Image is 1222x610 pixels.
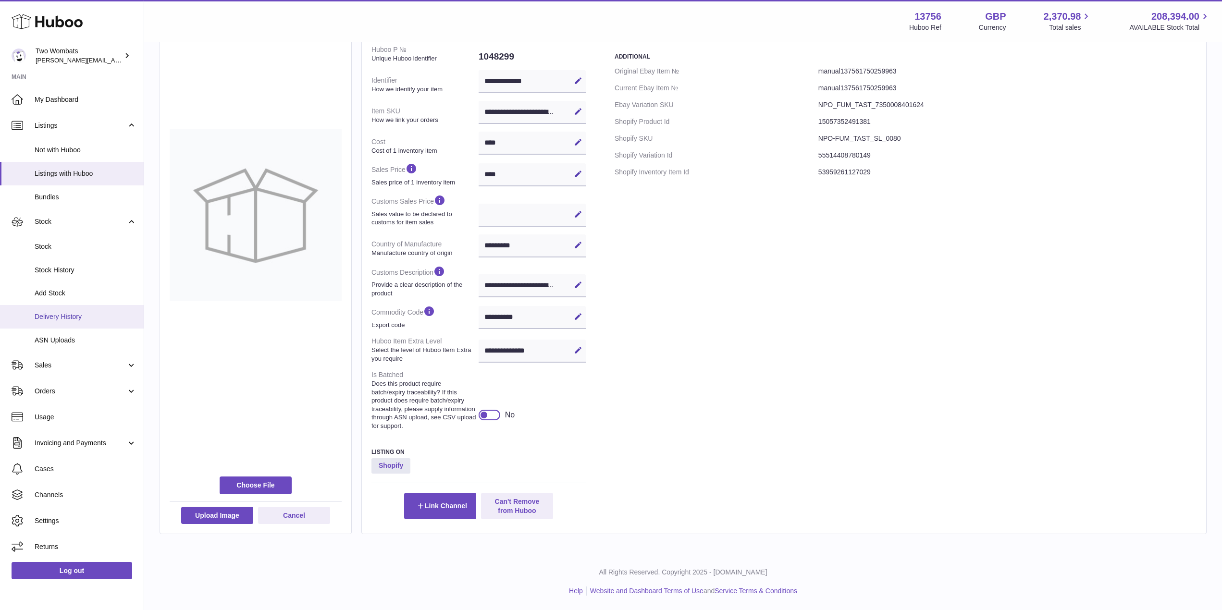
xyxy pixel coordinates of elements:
span: Stock [35,242,136,251]
span: Sales [35,361,126,370]
span: ASN Uploads [35,336,136,345]
dd: NPO-FUM_TAST_SL_0080 [818,130,1197,147]
dt: Country of Manufacture [371,236,479,261]
dt: Huboo Item Extra Level [371,333,479,366]
strong: Provide a clear description of the product [371,281,476,297]
dd: 55514408780149 [818,147,1197,164]
dt: Customs Description [371,261,479,301]
span: Usage [35,413,136,422]
button: Link Channel [404,493,476,519]
dt: Shopify Product Id [615,113,818,130]
span: Add Stock [35,289,136,298]
dd: NPO_FUM_TAST_7350008401624 [818,97,1197,113]
dt: Original Ebay Item № [615,63,818,80]
dt: Commodity Code [371,301,479,333]
span: Stock History [35,266,136,275]
dt: Customs Sales Price [371,190,479,230]
div: Currency [979,23,1006,32]
button: Can't Remove from Huboo [481,493,553,519]
strong: How we link your orders [371,116,476,124]
dd: 53959261127029 [818,164,1197,181]
dt: Sales Price [371,159,479,190]
strong: Sales price of 1 inventory item [371,178,476,187]
strong: Manufacture country of origin [371,249,476,257]
strong: Select the level of Huboo Item Extra you require [371,346,476,363]
div: Huboo Ref [909,23,941,32]
strong: Sales value to be declared to customs for item sales [371,210,476,227]
dt: Shopify SKU [615,130,818,147]
button: Upload Image [181,507,253,524]
span: My Dashboard [35,95,136,104]
span: Channels [35,490,136,500]
a: Help [569,587,583,595]
dd: manual137561750259963 [818,63,1197,80]
span: Listings with Huboo [35,169,136,178]
a: Service Terms & Conditions [715,587,797,595]
img: philip.carroll@twowombats.com [12,49,26,63]
div: Two Wombats [36,47,122,65]
strong: Unique Huboo identifier [371,54,476,63]
dd: 1048299 [479,47,586,67]
dt: Item SKU [371,103,479,128]
h3: Listing On [371,448,586,456]
img: no-photo-large.jpg [170,129,342,301]
strong: Shopify [371,458,410,474]
span: Listings [35,121,126,130]
strong: Does this product require batch/expiry traceability? If this product does require batch/expiry tr... [371,379,476,430]
span: AVAILABLE Stock Total [1129,23,1210,32]
span: Returns [35,542,136,551]
strong: Export code [371,321,476,329]
strong: GBP [985,10,1006,23]
span: Cases [35,464,136,474]
span: Choose File [220,476,292,494]
span: Not with Huboo [35,146,136,155]
a: Website and Dashboard Terms of Use [590,587,704,595]
span: Invoicing and Payments [35,439,126,448]
dd: 15057352491381 [818,113,1197,130]
a: 208,394.00 AVAILABLE Stock Total [1129,10,1210,32]
div: No [505,410,515,420]
dt: Shopify Variation Id [615,147,818,164]
dd: manual137561750259963 [818,80,1197,97]
span: Settings [35,516,136,525]
span: Delivery History [35,312,136,321]
span: Stock [35,217,126,226]
dt: Cost [371,134,479,159]
a: 2,370.98 Total sales [1044,10,1092,32]
li: and [587,586,797,596]
span: [PERSON_NAME][EMAIL_ADDRESS][PERSON_NAME][DOMAIN_NAME] [36,56,244,64]
dt: Is Batched [371,366,479,434]
strong: 13756 [914,10,941,23]
dt: Current Ebay Item № [615,80,818,97]
button: Cancel [258,507,330,524]
strong: Cost of 1 inventory item [371,146,476,155]
span: Bundles [35,193,136,202]
dt: Huboo P № [371,41,479,66]
span: 2,370.98 [1044,10,1081,23]
strong: How we identify your item [371,85,476,94]
span: Total sales [1049,23,1092,32]
span: 208,394.00 [1151,10,1199,23]
dt: Shopify Inventory Item Id [615,164,818,181]
a: Log out [12,562,132,579]
dt: Identifier [371,72,479,97]
span: Orders [35,387,126,396]
dt: Ebay Variation SKU [615,97,818,113]
h3: Additional [615,53,1197,61]
p: All Rights Reserved. Copyright 2025 - [DOMAIN_NAME] [152,568,1214,577]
